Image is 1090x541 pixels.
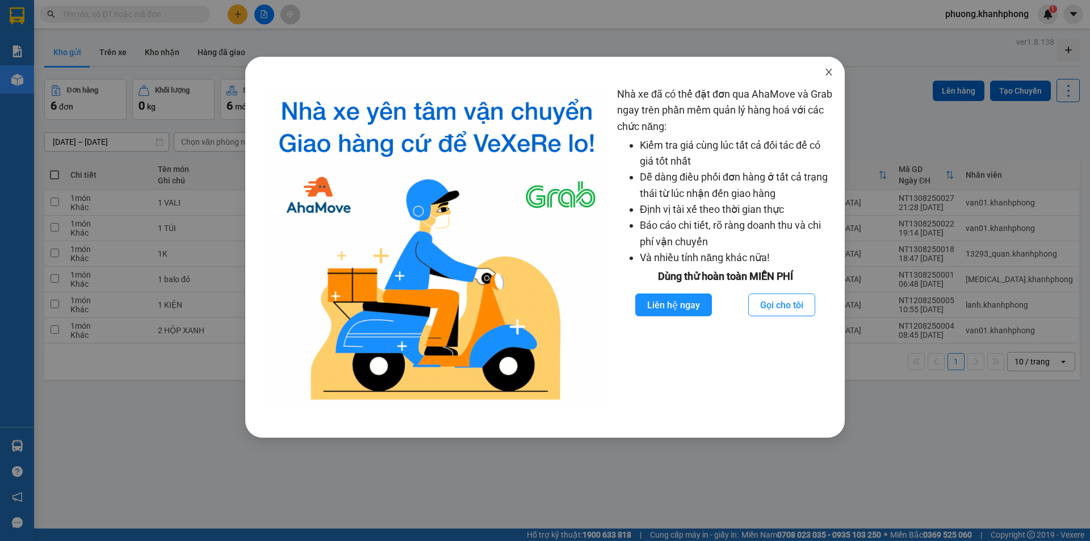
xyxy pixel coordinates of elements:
[617,269,833,284] div: Dùng thử hoàn toàn MIỄN PHÍ
[617,86,833,409] div: Nhà xe đã có thể đặt đơn qua AhaMove và Grab ngay trên phần mềm quản lý hàng hoá với các chức năng:
[635,293,712,316] button: Liên hệ ngay
[640,137,833,170] li: Kiểm tra giá cùng lúc tất cả đối tác để có giá tốt nhất
[640,250,833,266] li: Và nhiều tính năng khác nữa!
[640,202,833,217] li: Định vị tài xế theo thời gian thực
[748,293,815,316] button: Gọi cho tôi
[824,68,833,77] span: close
[813,57,845,89] button: Close
[760,298,803,312] span: Gọi cho tôi
[640,217,833,250] li: Báo cáo chi tiết, rõ ràng doanh thu và chi phí vận chuyển
[266,86,608,409] img: logo
[647,298,700,312] span: Liên hệ ngay
[640,169,833,202] li: Dễ dàng điều phối đơn hàng ở tất cả trạng thái từ lúc nhận đến giao hàng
